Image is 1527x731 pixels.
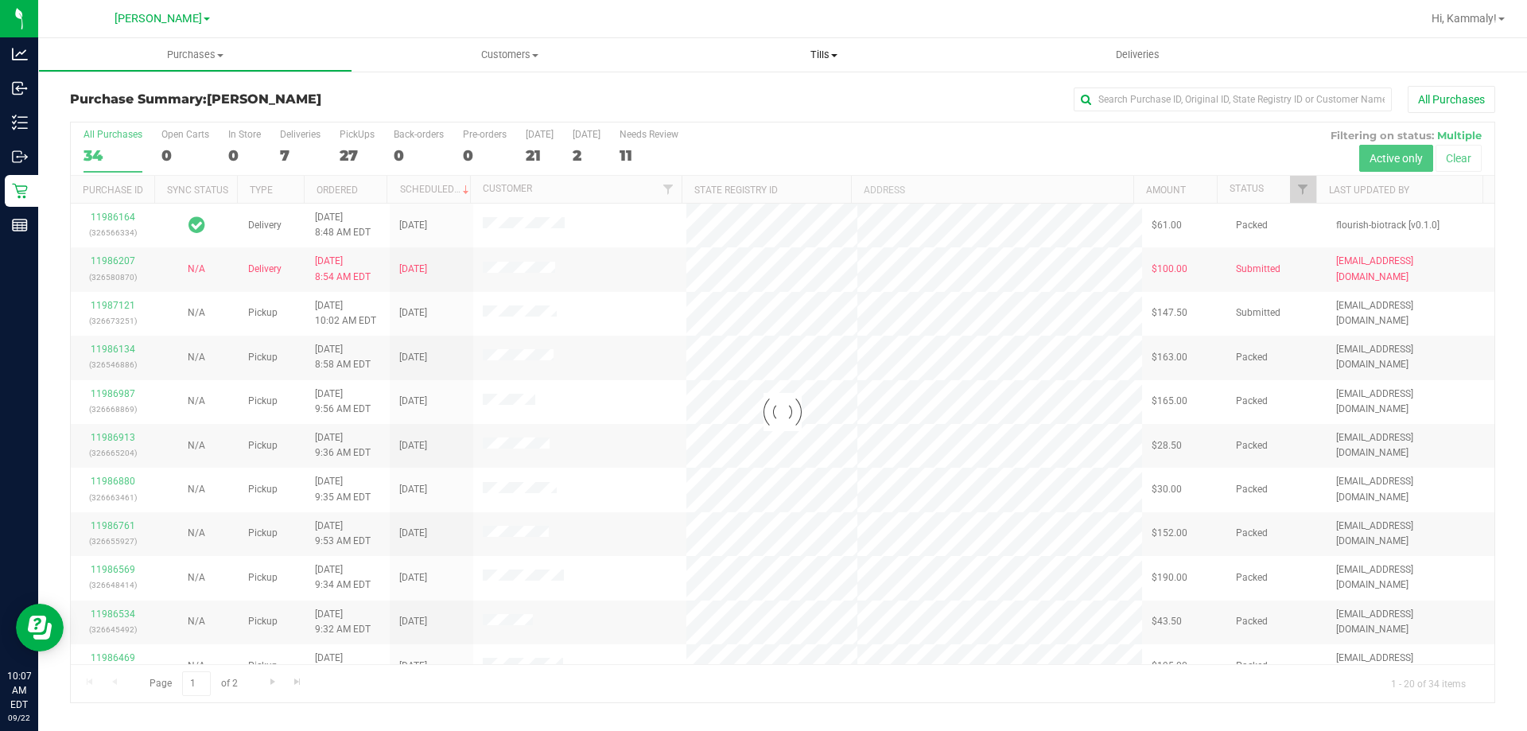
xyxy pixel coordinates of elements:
[7,669,31,712] p: 10:07 AM EDT
[16,604,64,651] iframe: Resource center
[666,48,981,62] span: Tills
[12,46,28,62] inline-svg: Analytics
[12,115,28,130] inline-svg: Inventory
[38,38,352,72] a: Purchases
[12,217,28,233] inline-svg: Reports
[12,80,28,96] inline-svg: Inbound
[12,183,28,199] inline-svg: Retail
[1408,86,1495,113] button: All Purchases
[7,712,31,724] p: 09/22
[1094,48,1181,62] span: Deliveries
[666,38,981,72] a: Tills
[352,38,666,72] a: Customers
[39,48,352,62] span: Purchases
[12,149,28,165] inline-svg: Outbound
[1074,87,1392,111] input: Search Purchase ID, Original ID, State Registry ID or Customer Name...
[353,48,666,62] span: Customers
[207,91,321,107] span: [PERSON_NAME]
[981,38,1295,72] a: Deliveries
[70,92,545,107] h3: Purchase Summary:
[115,12,202,25] span: [PERSON_NAME]
[1432,12,1497,25] span: Hi, Kammaly!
